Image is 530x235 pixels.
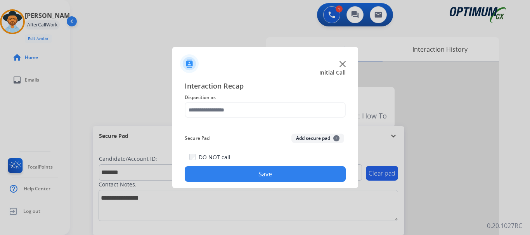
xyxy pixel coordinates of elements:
p: 0.20.1027RC [487,221,522,230]
button: Add secure pad+ [291,134,344,143]
span: Secure Pad [185,134,210,143]
span: Initial Call [319,69,346,77]
span: + [333,135,339,141]
img: contactIcon [180,54,199,73]
span: Interaction Recap [185,80,346,93]
span: Disposition as [185,93,346,102]
button: Save [185,166,346,182]
label: DO NOT call [199,153,230,161]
